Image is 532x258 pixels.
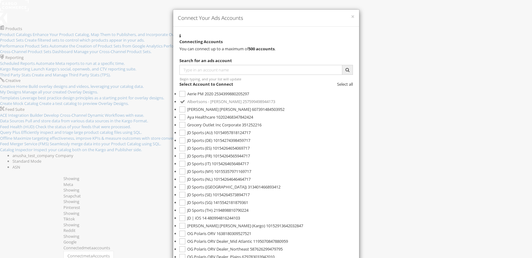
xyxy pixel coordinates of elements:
span: 2534399880205297 [214,91,249,97]
input: Type in an account name [179,65,342,75]
span: JD | iOS 14 [187,215,206,221]
span: 10154264646464717 [214,176,251,182]
span: Aerie PM 2020 [187,91,213,97]
span: JD Sports (SG) [187,200,212,205]
span: JD Sports ([GEOGRAPHIC_DATA]) [187,184,247,190]
span: 1415542181879361 [213,200,248,205]
strong: Connecting Accounts [179,39,223,44]
span: 1638180309527521 [216,231,251,236]
div: You can connect up to a maximum of . [179,46,353,52]
span: 10154264654069717 [213,145,250,151]
strong: Select Account to Connect [179,81,233,87]
span: 480994816244103 [207,215,240,221]
span: Grocery Outlet Inc Corporate [187,122,241,128]
span: OG Polaris ORV [187,231,215,236]
span: JD Sports (FR) [187,153,212,159]
span: JD Sports (ES) [187,145,212,151]
h4: Connect Your Ads Accounts [178,14,354,22]
span: 2194898810790224 [214,207,248,213]
span: Select all [337,81,353,87]
span: 10202468347842424 [216,114,253,120]
div: Begin typing, and your list will update [180,77,353,81]
span: 10154264656484717 [212,161,249,166]
span: 10154957818124717 [214,130,251,135]
span: 10154274398459717 [213,138,250,143]
button: × [351,14,354,20]
span: JD Sports (NL) [187,176,213,182]
strong: Search for an ads account [179,58,232,63]
span: 607391484503952 [252,106,285,112]
span: 10155357971169717 [214,169,251,174]
span: 10154264565944717 [213,153,250,159]
span: Albertsons - [PERSON_NAME] [187,99,242,104]
span: JD Sports (MY) [187,169,213,174]
span: JD Sports (DE) [187,138,212,143]
span: 587626299479795 [250,246,283,252]
span: 1195070847880959 [253,238,288,244]
span: 257599498944173 [243,99,275,104]
span: JD Sports (IT) [187,161,211,166]
span: 10152913642032847 [266,223,303,229]
span: JD Sports (TH) [187,207,213,213]
span: JD Sports (SE) [187,192,212,197]
span: OG Polaris ORV Dealer_Mid Atlantic [187,238,252,244]
span: JD Sports (AU) [187,130,213,135]
span: 351252216 [242,122,261,128]
span: Aya Healthcare [187,114,215,120]
span: 10154264573894717 [213,192,250,197]
span: 313401466893412 [248,184,280,190]
strong: 500 accounts [248,46,275,52]
span: [PERSON_NAME] [PERSON_NAME] [187,106,251,112]
span: OG Polaris ORV Dealer_Northeast [187,246,249,252]
span: [PERSON_NAME] [PERSON_NAME] (Kargo) [187,223,265,229]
